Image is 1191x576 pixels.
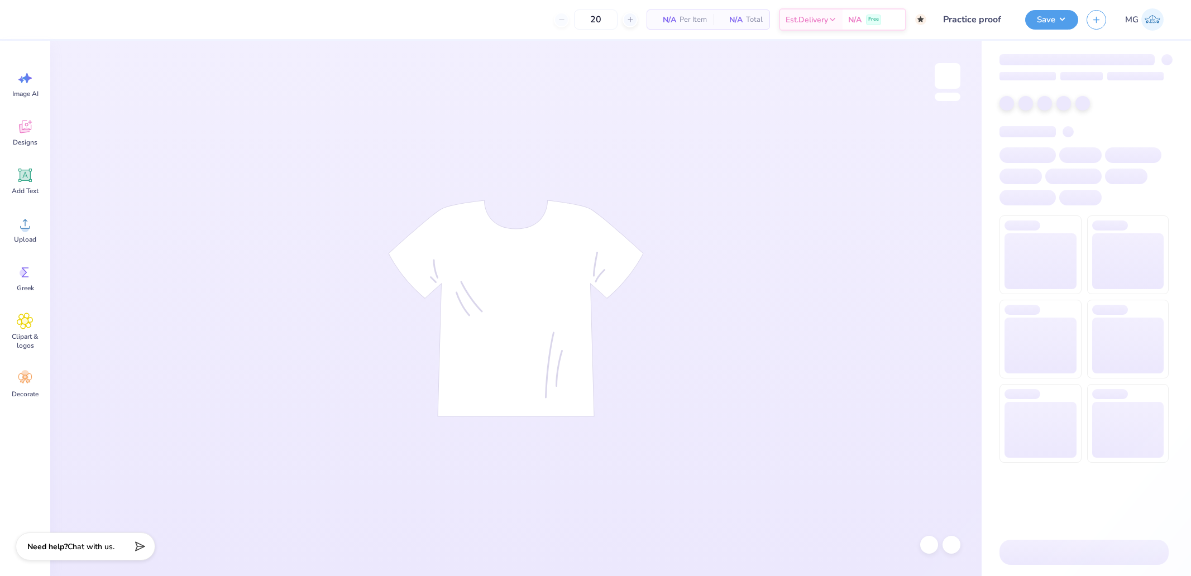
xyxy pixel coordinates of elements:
input: Untitled Design [935,8,1017,31]
span: MG [1125,13,1139,26]
span: N/A [720,14,743,26]
span: Free [868,16,879,23]
a: MG [1120,8,1169,31]
span: N/A [848,14,862,26]
input: – – [574,9,618,30]
img: tee-skeleton.svg [388,200,644,417]
span: N/A [654,14,676,26]
button: Save [1025,10,1078,30]
span: Image AI [12,89,39,98]
span: Designs [13,138,37,147]
span: Per Item [680,14,707,26]
span: Est. Delivery [786,14,828,26]
span: Total [746,14,763,26]
img: Michael Galon [1141,8,1164,31]
span: Clipart & logos [7,332,44,350]
span: Greek [17,284,34,292]
span: Chat with us. [68,541,114,552]
span: Upload [14,235,36,244]
strong: Need help? [27,541,68,552]
span: Add Text [12,186,39,195]
span: Decorate [12,390,39,399]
